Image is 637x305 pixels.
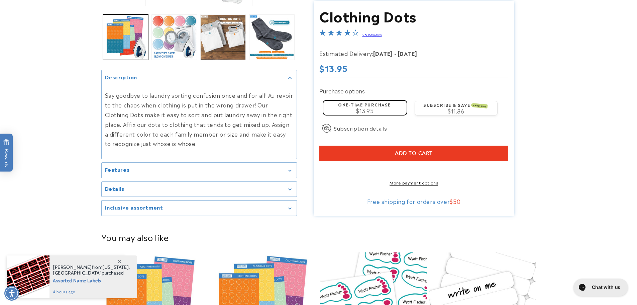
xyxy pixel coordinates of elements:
span: $13.95 [356,107,374,115]
strong: - [394,49,397,57]
h2: Description [105,74,137,80]
h2: Features [105,166,130,173]
span: $11.86 [448,107,464,115]
span: $13.95 [319,62,348,74]
button: Load image 3 in gallery view [200,14,246,60]
span: $ [450,197,453,205]
h1: Clothing Dots [319,7,508,24]
div: Accessibility Menu [4,286,19,301]
label: Subscribe & save [423,102,488,108]
button: Load image 4 in gallery view [249,14,295,60]
summary: Description [102,70,297,85]
span: Assorted Name Labels [53,276,130,284]
h2: You may also like [101,232,536,242]
div: Free shipping for orders over [319,198,508,205]
button: Load image 2 in gallery view [151,14,197,60]
label: Purchase options [319,87,365,95]
h2: Details [105,185,124,192]
span: Rewards [3,139,10,167]
button: Add to cart [319,146,508,161]
a: 26 Reviews - open in a new tab [362,32,382,37]
strong: [DATE] [373,49,393,57]
span: 4 hours ago [53,289,130,295]
h2: Inclusive assortment [105,204,163,211]
span: 4.0-star overall rating [319,30,359,38]
span: SAVE 15% [472,103,488,108]
label: One-time purchase [338,101,391,107]
button: Load image 1 in gallery view [103,14,148,60]
p: Say goodbye to laundry sorting confusion once and for all! Au revoir to the chaos when clothing i... [105,90,293,148]
span: [GEOGRAPHIC_DATA] [53,270,102,276]
span: from , purchased [53,264,130,276]
span: 50 [453,197,460,205]
p: Estimated Delivery: [319,49,487,58]
summary: Inclusive assortment [102,201,297,216]
a: More payment options [319,179,508,185]
summary: Features [102,163,297,178]
iframe: Gorgias live chat messenger [570,276,630,298]
span: [US_STATE] [102,264,129,270]
span: Subscription details [334,124,387,132]
iframe: Sign Up via Text for Offers [5,251,85,272]
summary: Details [102,182,297,197]
strong: [DATE] [398,49,417,57]
span: Add to cart [395,150,433,156]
